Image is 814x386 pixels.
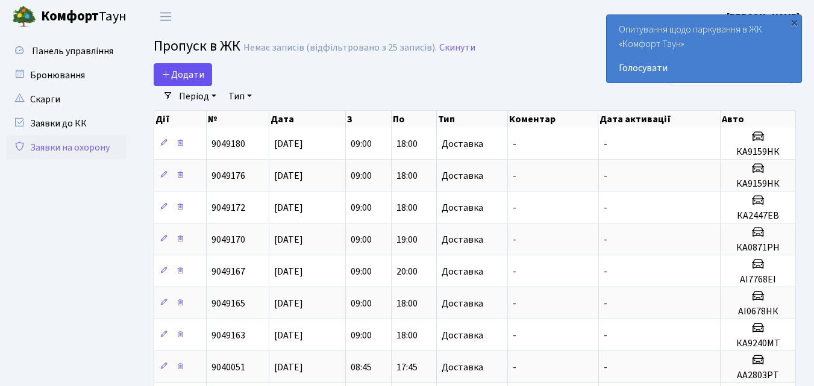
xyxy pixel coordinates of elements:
h5: КА9159НК [725,146,791,158]
span: 09:00 [351,297,372,310]
div: × [788,16,800,28]
th: З [346,111,392,128]
a: Тип [224,86,257,107]
span: [DATE] [274,329,303,342]
span: 08:45 [351,361,372,374]
th: Коментар [508,111,598,128]
span: 9049180 [211,137,245,151]
span: 9049165 [211,297,245,310]
span: 09:00 [351,201,372,214]
span: - [513,329,516,342]
a: Період [174,86,221,107]
span: 9049167 [211,265,245,278]
a: Скинути [439,42,475,54]
span: Доставка [442,299,483,308]
span: 18:00 [396,169,418,182]
span: 9049163 [211,329,245,342]
span: [DATE] [274,297,303,310]
a: Скарги [6,87,127,111]
h5: КА0871РН [725,242,791,254]
a: Заявки до КК [6,111,127,135]
span: - [604,137,607,151]
h5: КА9159НК [725,178,791,190]
span: [DATE] [274,137,303,151]
span: 09:00 [351,265,372,278]
span: - [604,361,607,374]
span: [DATE] [274,169,303,182]
h5: КА2447ЕВ [725,210,791,222]
th: Авто [721,111,796,128]
span: Доставка [442,363,483,372]
span: 9049176 [211,169,245,182]
b: Комфорт [41,7,99,26]
h5: КА9240МТ [725,338,791,349]
span: 9040051 [211,361,245,374]
span: - [513,233,516,246]
span: - [513,265,516,278]
span: - [513,137,516,151]
span: 18:00 [396,297,418,310]
span: 9049170 [211,233,245,246]
span: Доставка [442,235,483,244]
th: Дата [269,111,346,128]
span: 09:00 [351,329,372,342]
span: 19:00 [396,233,418,246]
span: - [604,297,607,310]
button: Переключити навігацію [151,7,181,26]
span: Додати [161,68,204,81]
span: - [513,297,516,310]
span: [DATE] [274,233,303,246]
span: - [513,201,516,214]
h5: АА2803РТ [725,370,791,381]
span: 09:00 [351,169,372,182]
span: [DATE] [274,361,303,374]
span: - [513,361,516,374]
span: Пропуск в ЖК [154,36,240,57]
a: Додати [154,63,212,86]
span: - [604,265,607,278]
span: Доставка [442,331,483,340]
span: Доставка [442,203,483,213]
img: logo.png [12,5,36,29]
th: Дії [154,111,207,128]
span: Таун [41,7,127,27]
h5: АІ7768ЕІ [725,274,791,285]
th: По [392,111,437,128]
span: Доставка [442,171,483,181]
span: 18:00 [396,137,418,151]
span: [DATE] [274,201,303,214]
a: [PERSON_NAME] [727,10,800,24]
span: [DATE] [274,265,303,278]
span: - [604,233,607,246]
a: Голосувати [619,61,789,75]
div: Немає записів (відфільтровано з 25 записів). [243,42,437,54]
span: 18:00 [396,329,418,342]
span: Доставка [442,267,483,276]
th: Дата активації [598,111,721,128]
a: Бронювання [6,63,127,87]
span: 20:00 [396,265,418,278]
span: Панель управління [32,45,113,58]
th: Тип [437,111,508,128]
b: [PERSON_NAME] [727,10,800,23]
a: Заявки на охорону [6,135,127,160]
a: Панель управління [6,39,127,63]
span: 18:00 [396,201,418,214]
span: - [604,169,607,182]
span: - [604,201,607,214]
span: 09:00 [351,233,372,246]
span: 9049172 [211,201,245,214]
span: - [604,329,607,342]
span: 09:00 [351,137,372,151]
th: № [207,111,269,128]
div: Опитування щодо паркування в ЖК «Комфорт Таун» [607,15,801,82]
h5: АІ0678НК [725,306,791,317]
span: - [513,169,516,182]
span: 17:45 [396,361,418,374]
span: Доставка [442,139,483,149]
